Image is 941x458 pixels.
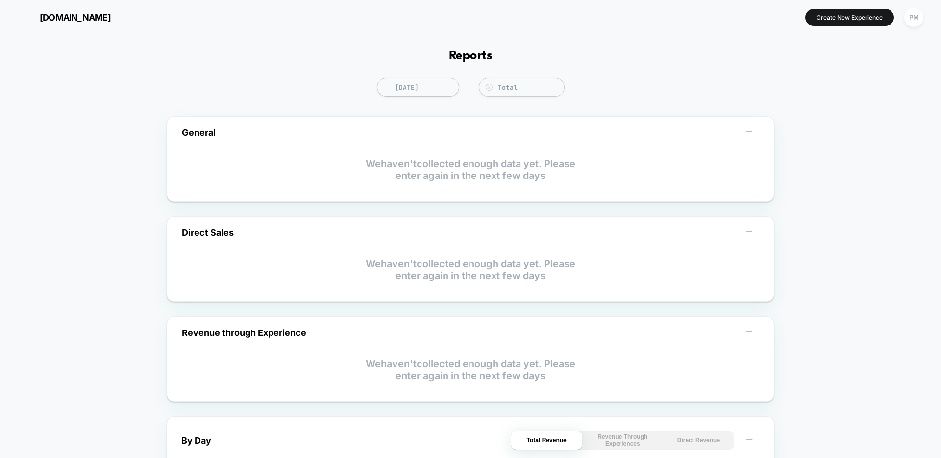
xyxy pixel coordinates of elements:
span: Revenue through Experience [182,328,306,338]
div: By Day [181,435,211,446]
button: Direct Revenue [663,431,734,450]
div: Total [498,83,559,92]
span: [DOMAIN_NAME] [40,12,111,23]
p: We haven't collected enough data yet. Please enter again in the next few days [182,158,759,181]
tspan: $ [488,85,490,90]
span: Direct Sales [182,228,234,238]
p: We haven't collected enough data yet. Please enter again in the next few days [182,258,759,281]
div: PM [904,8,923,27]
span: [DATE] [377,78,459,97]
span: General [182,127,216,138]
button: PM [901,7,926,27]
p: We haven't collected enough data yet. Please enter again in the next few days [182,358,759,382]
h1: Reports [449,49,492,63]
button: Create New Experience [805,9,894,26]
button: Revenue Through Experiences [587,431,658,450]
button: Total Revenue [511,431,582,450]
button: [DOMAIN_NAME] [15,9,114,25]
